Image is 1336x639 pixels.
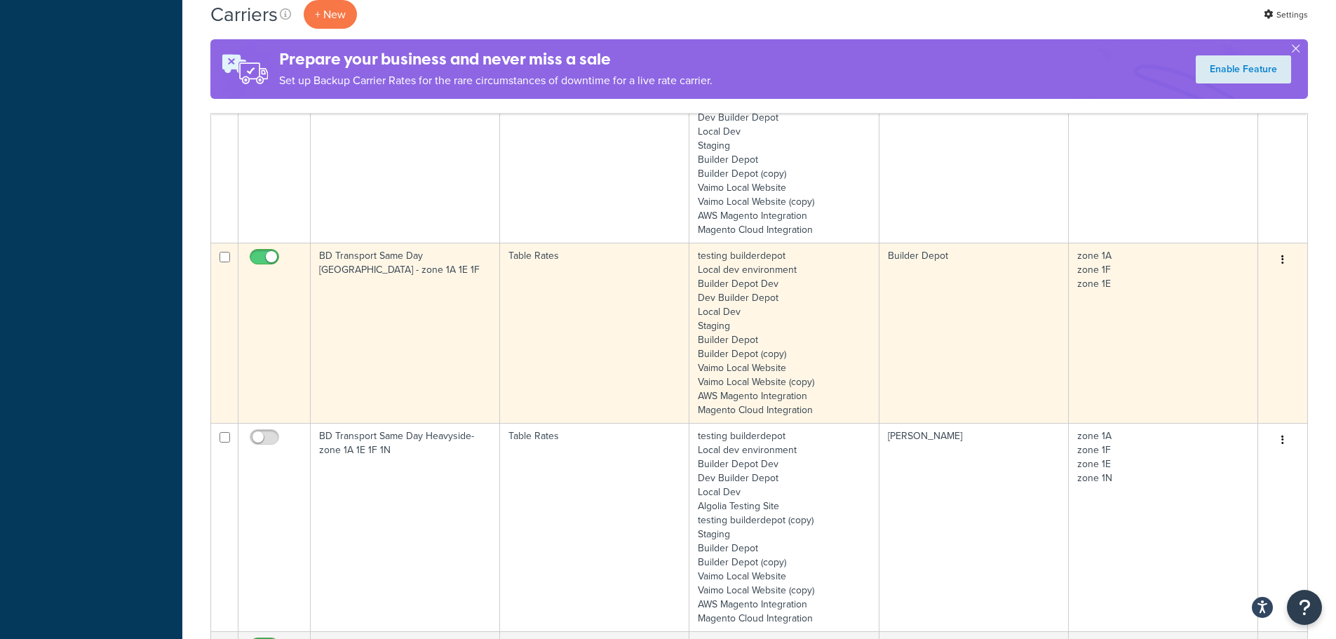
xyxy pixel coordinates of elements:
td: [PERSON_NAME] [879,423,1069,631]
button: Open Resource Center [1287,590,1322,625]
td: Table Rates [500,62,689,243]
h4: Prepare your business and never miss a sale [279,48,713,71]
td: BD Transport Same Day [GEOGRAPHIC_DATA] - zone 1A 1E 1F [311,243,500,423]
td: testing builderdepot Local dev environment Builder Depot Dev Dev Builder Depot Local Dev Algolia ... [689,423,879,631]
td: Builder Depot [879,243,1069,423]
td: testing builderdepot Local dev environment Builder Depot Dev Dev Builder Depot Local Dev Staging ... [689,243,879,423]
td: zone 1A zone 1F zone 1E [1069,62,1258,243]
td: Table Rates [500,423,689,631]
td: testing builderdepot Local dev environment Builder Depot Dev Dev Builder Depot Local Dev Staging ... [689,62,879,243]
p: Set up Backup Carrier Rates for the rare circumstances of downtime for a live rate carrier. [279,71,713,90]
td: zone 1A zone 1F zone 1E [1069,243,1258,423]
td: Builder Depot [879,62,1069,243]
td: zone 1A zone 1F zone 1E zone 1N [1069,423,1258,631]
td: BD Transport [DATE] Delivery- zone 1A 1E 1F [311,62,500,243]
td: Table Rates [500,243,689,423]
a: Settings [1264,5,1308,25]
h1: Carriers [210,1,278,28]
a: Enable Feature [1196,55,1291,83]
td: BD Transport Same Day Heavyside- zone 1A 1E 1F 1N [311,423,500,631]
img: ad-rules-rateshop-fe6ec290ccb7230408bd80ed9643f0289d75e0ffd9eb532fc0e269fcd187b520.png [210,39,279,99]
